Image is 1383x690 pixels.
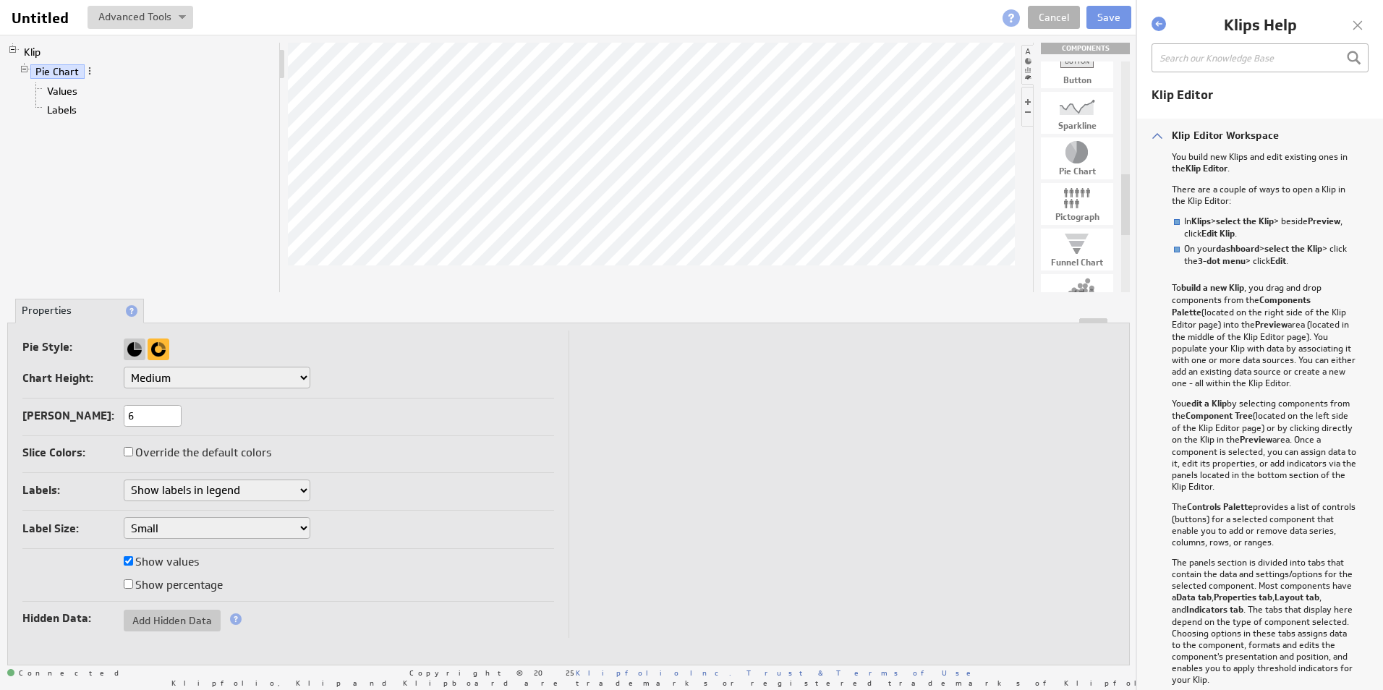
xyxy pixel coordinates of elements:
[1191,216,1211,227] strong: Klips
[22,443,124,463] label: Slice Colors:
[1240,434,1272,446] strong: Preview
[1137,119,1383,150] div: Klip Editor Workspace
[746,668,981,678] a: Trust & Terms of Use
[124,552,199,572] label: Show values
[576,668,731,678] a: Klipfolio Inc.
[1198,255,1246,267] strong: 3-dot menu
[22,337,124,357] label: Pie Style:
[22,608,124,629] label: Hidden Data:
[1308,216,1340,227] strong: Preview
[22,480,124,501] label: Labels:
[1152,43,1369,72] input: Search our Knowledge Base
[1172,501,1357,548] p: The provides a list of controls (buttons) for a selected component that enable you to add or remo...
[1176,592,1212,603] strong: Data tab
[1172,294,1311,318] strong: Components Palette
[1041,167,1113,176] div: Pie Chart
[179,15,186,21] img: button-savedrop.png
[30,64,85,79] a: Pie Chart
[1172,556,1357,685] p: The panels section is divided into tabs that contain the data and settings/options for the select...
[1041,122,1113,130] div: Sparkline
[1170,14,1350,36] h1: Klips Help
[1028,6,1080,29] a: Cancel
[1216,216,1274,227] strong: select the Klip
[7,669,127,678] span: Connected: ID: dpnc-24 Online: true
[1041,213,1113,221] div: Pictograph
[124,614,221,627] span: Add Hidden Data
[6,6,79,30] input: Untitled
[124,556,133,566] input: Show values
[1275,592,1319,603] strong: Layout tab
[124,610,221,631] button: Add Hidden Data
[1041,258,1113,267] div: Funnel Chart
[1255,319,1288,331] strong: Preview
[1264,243,1322,255] strong: select the Klip
[22,406,124,426] label: [PERSON_NAME]:
[22,519,124,539] label: Label Size:
[1172,397,1357,492] p: You by selecting components from the (located on the left side of the Klip Editor page) or by cli...
[124,443,271,463] label: Override the default colors
[171,679,1220,686] span: Klipfolio, Klip and Klipboard are trademarks or registered trademarks of Klipfolio Inc.
[1186,604,1243,616] strong: Indicators tab
[1172,215,1366,239] li: In > > beside , click .
[1187,501,1253,513] strong: Controls Palette
[1186,398,1227,409] strong: edit a Klip
[1152,87,1369,119] div: Klip Editor
[124,575,223,595] label: Show percentage
[1186,163,1227,174] strong: Klip Editor
[1086,6,1131,29] button: Save
[1041,43,1130,54] div: Drag & drop components onto the workspace
[19,45,46,59] a: Klip
[409,669,731,676] span: Copyright © 2025
[42,103,82,117] a: Labels
[1041,76,1113,85] div: Button
[85,66,95,76] span: More actions
[1181,282,1244,294] strong: build a new Klip
[1214,592,1272,603] strong: Properties tab
[42,84,83,98] a: Values
[1201,228,1235,239] strong: Edit Klip
[1021,45,1034,85] li: Hide or show the component palette
[1172,150,1357,174] p: You build new Klips and edit existing ones in the .
[1172,183,1357,206] p: There are a couple of ways to open a Klip in the Klip Editor:
[1172,242,1366,267] li: On your > > click the > click .
[124,447,133,456] input: Override the default colors
[1172,281,1357,388] p: To , you drag and drop components from the (located on the right side of the Klip Editor page) in...
[124,579,133,589] input: Show percentage
[1021,87,1033,127] li: Hide or show the component controls palette
[1186,410,1253,422] strong: Component Tree
[15,299,144,323] li: Properties
[22,368,124,388] label: Chart Height:
[1270,255,1286,267] strong: Edit
[1216,243,1259,255] strong: dashboard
